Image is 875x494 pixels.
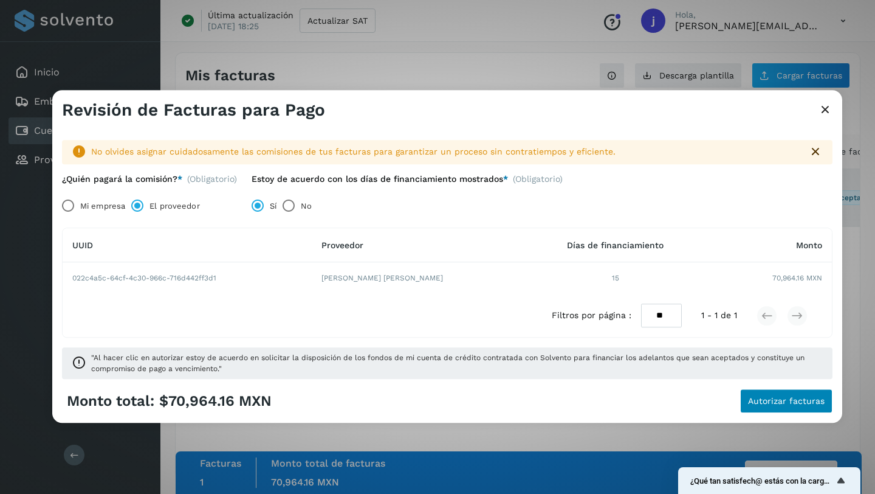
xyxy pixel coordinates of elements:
td: 15 [527,263,704,294]
h3: Revisión de Facturas para Pago [62,100,325,120]
label: Sí [270,194,276,218]
label: No [301,194,312,218]
span: "Al hacer clic en autorizar estoy de acuerdo en solicitar la disposición de los fondos de mi cuen... [91,353,823,375]
td: 022c4a5c-64cf-4c30-966c-716d442ff3d1 [63,263,312,294]
button: Autorizar facturas [740,389,832,414]
span: Autorizar facturas [748,397,825,406]
span: (Obligatorio) [513,174,563,189]
span: Proveedor [321,240,363,250]
td: [PERSON_NAME] [PERSON_NAME] [312,263,527,294]
span: ¿Qué tan satisfech@ estás con la carga de tus facturas? [690,476,834,485]
span: $70,964.16 MXN [159,392,272,410]
span: Monto total: [67,392,154,410]
span: (Obligatorio) [187,174,237,184]
span: Monto [796,240,822,250]
span: 1 - 1 de 1 [701,310,737,322]
span: Días de financiamiento [567,240,664,250]
button: Mostrar encuesta - ¿Qué tan satisfech@ estás con la carga de tus facturas? [690,473,848,488]
span: UUID [72,240,93,250]
label: El proveedor [149,194,199,218]
span: 70,964.16 MXN [772,273,822,284]
div: No olvides asignar cuidadosamente las comisiones de tus facturas para garantizar un proceso sin c... [91,145,798,158]
label: Mi empresa [80,194,125,218]
label: ¿Quién pagará la comisión? [62,174,182,184]
span: Filtros por página : [552,310,631,322]
label: Estoy de acuerdo con los días de financiamiento mostrados [252,174,508,184]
